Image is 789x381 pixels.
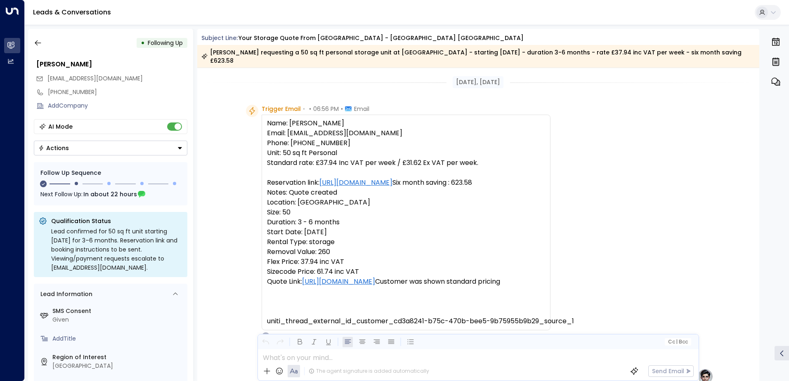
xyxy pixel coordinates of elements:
div: AddTitle [52,334,184,343]
div: AI Mode [48,122,73,131]
button: Actions [34,141,187,155]
span: Trigger Email [262,105,301,113]
a: [URL][DOMAIN_NAME] [319,178,392,188]
div: Next Follow Up: [40,190,181,199]
button: Redo [275,337,285,347]
div: Your storage quote from [GEOGRAPHIC_DATA] - [GEOGRAPHIC_DATA] [GEOGRAPHIC_DATA] [239,34,524,42]
span: • [341,105,343,113]
div: [PHONE_NUMBER] [48,88,187,96]
div: Actions [38,144,69,152]
span: Email [354,105,369,113]
div: Follow Up Sequence [40,169,181,177]
a: Leads & Conversations [33,7,111,17]
p: Qualification Status [51,217,182,225]
span: 06:56 PM [313,105,339,113]
span: | [676,339,678,345]
span: Following Up [148,39,183,47]
div: Lead confirmed for 50 sq ft unit starting [DATE] for 3–6 months. Reservation link and booking ins... [51,227,182,272]
div: Given [52,315,184,324]
span: [EMAIL_ADDRESS][DOMAIN_NAME] [47,74,143,82]
button: Cc|Bcc [664,338,691,346]
div: Lead Information [38,290,92,299]
span: Cc Bcc [668,339,687,345]
span: mihail.pascari91@gmail.com [47,74,143,83]
span: • [303,105,305,113]
span: Subject Line: [201,34,238,42]
div: The agent signature is added automatically [309,367,429,375]
div: • [141,35,145,50]
pre: Name: [PERSON_NAME] Email: [EMAIL_ADDRESS][DOMAIN_NAME] Phone: [PHONE_NUMBER] Unit: 50 sq ft Pers... [267,118,545,326]
a: [URL][DOMAIN_NAME] [302,277,375,287]
div: Button group with a nested menu [34,141,187,155]
div: [PERSON_NAME] [36,59,187,69]
button: Undo [260,337,271,347]
div: AddCompany [48,101,187,110]
label: Region of Interest [52,353,184,362]
label: SMS Consent [52,307,184,315]
div: [PERSON_NAME] requesting a 50 sq ft personal storage unit at [GEOGRAPHIC_DATA] - starting [DATE] ... [201,48,755,65]
div: O [262,332,270,340]
div: [GEOGRAPHIC_DATA] [52,362,184,370]
div: [DATE], [DATE] [453,76,503,88]
span: In about 22 hours [83,190,137,199]
span: • [309,105,311,113]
